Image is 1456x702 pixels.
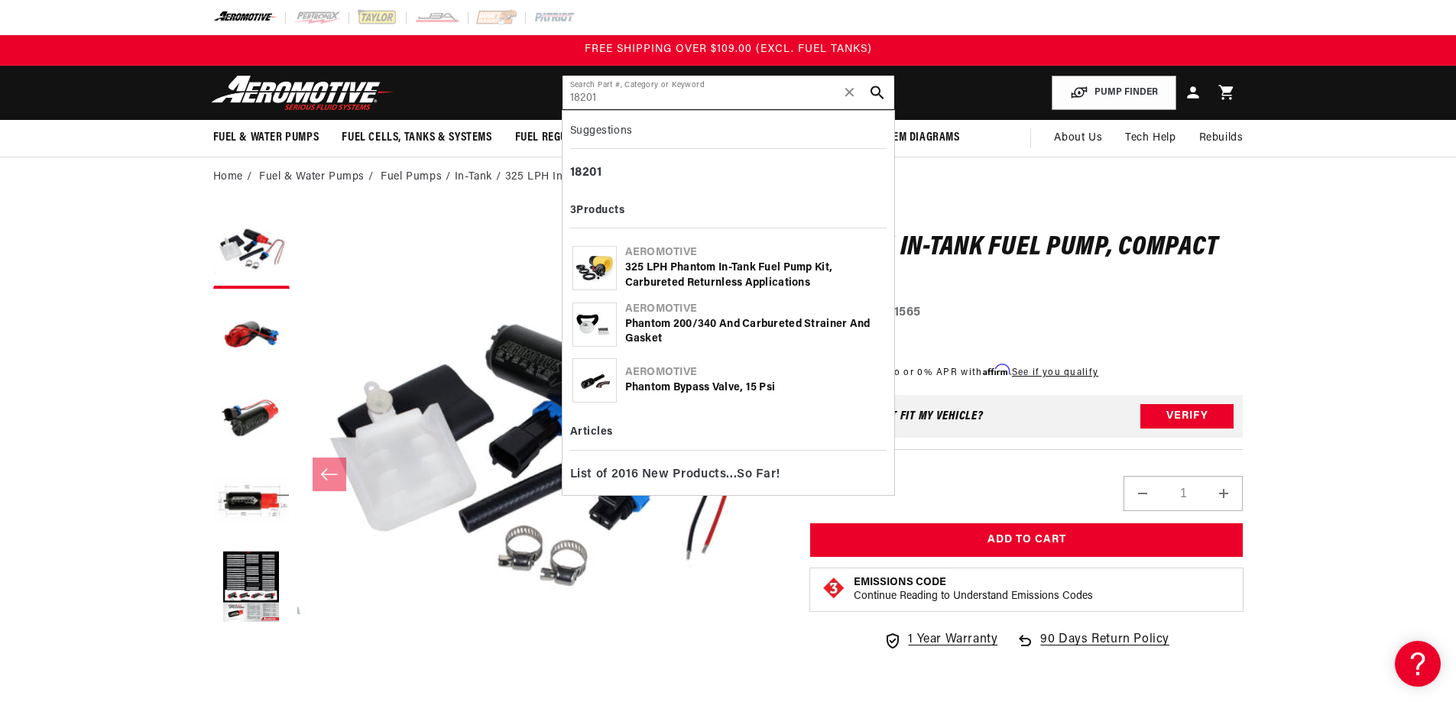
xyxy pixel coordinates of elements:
[1188,120,1255,157] summary: Rebuilds
[625,380,884,396] div: Phantom Bypass Valve, 15 psi
[381,169,442,186] a: Fuel Pumps
[563,76,894,109] input: Search by Part Number, Category or Keyword
[854,590,1093,603] p: Continue Reading to Understand Emissions Codes
[504,120,616,156] summary: Fuel Regulators
[213,548,290,625] button: Load image 5 in gallery view
[570,205,625,216] b: 3 Products
[202,120,331,156] summary: Fuel & Water Pumps
[810,303,1244,323] div: Part Number:
[822,576,846,600] img: Emissions code
[854,577,946,588] strong: Emissions Code
[854,576,1093,603] button: Emissions CodeContinue Reading to Understand Emissions Codes
[819,410,984,422] div: Does This part fit My vehicle?
[625,245,884,260] div: Aeromotive
[505,169,731,186] li: 325 LPH In-Tank Fuel Pump, Compact Body
[213,169,243,186] a: Home
[515,130,605,146] span: Fuel Regulators
[1040,630,1169,665] span: 90 Days Return Policy
[213,130,319,146] span: Fuel & Water Pumps
[625,365,884,380] div: Aeromotive
[1016,630,1169,665] a: 90 Days Return Policy
[1043,120,1114,157] a: About Us
[884,630,997,650] a: 1 Year Warranty
[810,365,1098,380] p: Starting at /mo or 0% APR with .
[1125,130,1176,147] span: Tech Help
[625,317,884,347] div: Phantom 200/340 and Carbureted Strainer and Gasket
[330,120,503,156] summary: Fuel Cells, Tanks & Systems
[585,44,872,55] span: FREE SHIPPING OVER $109.00 (EXCL. FUEL TANKS)
[573,254,616,283] img: 325 LPH Phantom In-Tank Fuel Pump Kit, Carbureted Returnless Applications
[1199,130,1244,147] span: Rebuilds
[625,302,884,317] div: Aeromotive
[313,458,346,491] button: Slide left
[213,296,290,373] button: Load image 2 in gallery view
[983,364,1010,376] span: Affirm
[259,169,365,186] a: Fuel & Water Pumps
[1140,404,1234,429] button: Verify
[870,130,960,146] span: System Diagrams
[843,80,857,105] span: ✕
[810,523,1244,558] button: Add to Cart
[213,212,290,289] button: Load image 1 in gallery view
[570,426,613,438] b: Articles
[455,169,505,186] li: In-Tank
[570,464,780,486] span: List of 2016 New Products...So Far!
[861,76,894,109] button: search button
[570,118,887,149] div: Suggestions
[573,366,616,395] img: Phantom Bypass Valve, 15 psi
[810,236,1244,284] h1: 325 LPH In-Tank Fuel Pump, Compact Body
[1114,120,1187,157] summary: Tech Help
[858,120,971,156] summary: System Diagrams
[625,260,884,290] div: 325 LPH Phantom In-Tank Fuel Pump Kit, Carbureted Returnless Applications
[573,310,616,339] img: Phantom 200/340 and Carbureted Strainer and Gasket
[213,464,290,541] button: Load image 4 in gallery view
[213,169,1244,186] nav: breadcrumbs
[1054,132,1102,144] span: About Us
[889,306,921,319] strong: 11565
[1012,368,1098,377] a: See if you qualify - Learn more about Affirm Financing (opens in modal)
[1052,76,1176,110] button: PUMP FINDER
[908,630,997,650] span: 1 Year Warranty
[570,167,602,179] b: 18201
[213,380,290,457] button: Load image 3 in gallery view
[342,130,491,146] span: Fuel Cells, Tanks & Systems
[207,75,398,111] img: Aeromotive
